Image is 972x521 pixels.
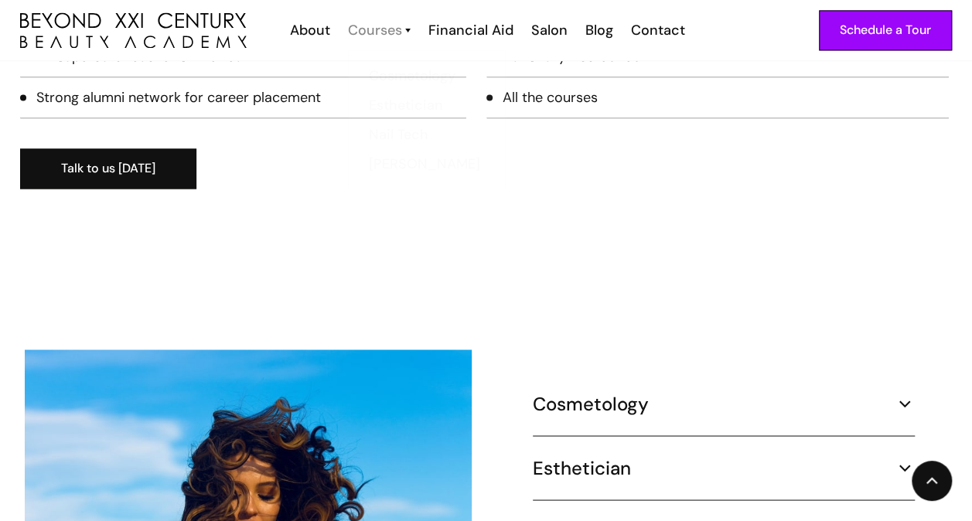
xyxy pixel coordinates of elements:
[369,119,485,148] a: Nail Tech
[533,456,631,479] h5: Esthetician
[348,40,506,179] nav: Courses
[280,20,338,40] a: About
[369,90,485,119] a: Esthetician
[290,20,330,40] div: About
[521,20,575,40] a: Salon
[20,12,247,48] a: home
[819,10,952,50] a: Schedule a Tour
[840,20,931,40] div: Schedule a Tour
[585,20,613,40] div: Blog
[428,20,513,40] div: Financial Aid
[621,20,693,40] a: Contact
[20,12,247,48] img: beyond 21st century beauty academy logo
[418,20,521,40] a: Financial Aid
[575,20,621,40] a: Blog
[369,148,485,178] a: [PERSON_NAME]
[348,20,402,40] div: Courses
[531,20,568,40] div: Salon
[631,20,685,40] div: Contact
[533,392,649,415] h5: Cosmetology
[36,87,321,107] div: Strong alumni network for career placement
[503,87,598,107] div: All the courses
[20,148,196,189] a: Talk to us [DATE]
[369,60,485,90] a: Cosmetology
[348,20,411,40] a: Courses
